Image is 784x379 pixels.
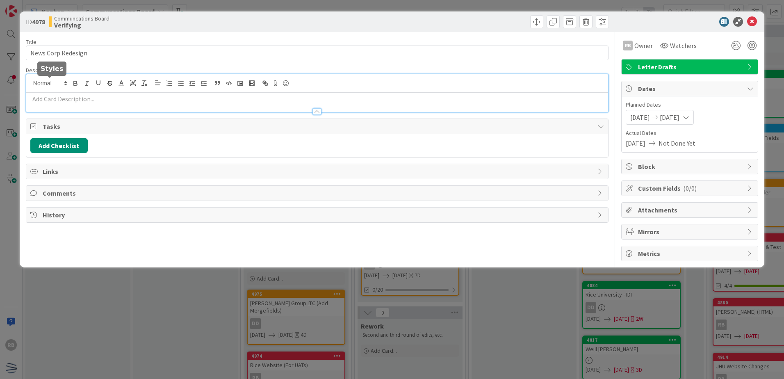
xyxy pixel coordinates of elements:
b: 4978 [32,18,45,26]
input: type card name here... [26,46,609,60]
span: Comments [43,188,593,198]
span: ( 0/0 ) [683,184,697,192]
button: Add Checklist [30,138,88,153]
span: Planned Dates [626,100,754,109]
span: ID [26,17,45,27]
span: [DATE] [630,112,650,122]
span: History [43,210,593,220]
span: [DATE] [626,138,645,148]
span: Metrics [638,249,743,258]
span: Not Done Yet [659,138,695,148]
span: Links [43,167,593,176]
div: RB [623,41,633,50]
span: Block [638,162,743,171]
span: Mirrors [638,227,743,237]
span: Attachments [638,205,743,215]
h5: Styles [41,65,63,73]
span: [DATE] [660,112,679,122]
span: Actual Dates [626,129,754,137]
span: Custom Fields [638,183,743,193]
span: Watchers [670,41,697,50]
label: Title [26,38,36,46]
span: Dates [638,84,743,94]
span: Communcations Board [54,15,109,22]
b: Verifying [54,22,109,28]
span: Owner [634,41,653,50]
span: Description [26,66,54,74]
span: Tasks [43,121,593,131]
span: Letter Drafts [638,62,743,72]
